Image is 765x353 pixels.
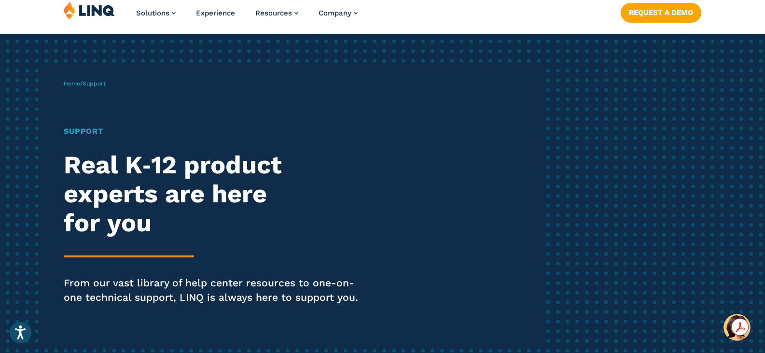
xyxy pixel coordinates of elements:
[196,9,235,17] a: Experience
[64,126,359,137] h1: Support
[83,80,106,87] span: Support
[255,9,292,17] span: Resources
[64,151,359,237] h2: Real K‑12 product experts are here for you
[136,9,176,17] a: Solutions
[319,9,351,17] span: Company
[136,9,169,17] span: Solutions
[64,80,80,87] a: Home
[621,3,701,22] a: Request a Demo
[64,80,106,87] span: /
[64,1,115,19] img: LINQ | K‑12 Software
[621,1,701,22] nav: Button Navigation
[723,314,751,341] button: Hello, have a question? Let’s chat.
[319,9,358,17] a: Company
[255,9,298,17] a: Resources
[136,1,358,33] nav: Primary Navigation
[64,276,359,305] p: From our vast library of help center resources to one-on-one technical support, LINQ is always he...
